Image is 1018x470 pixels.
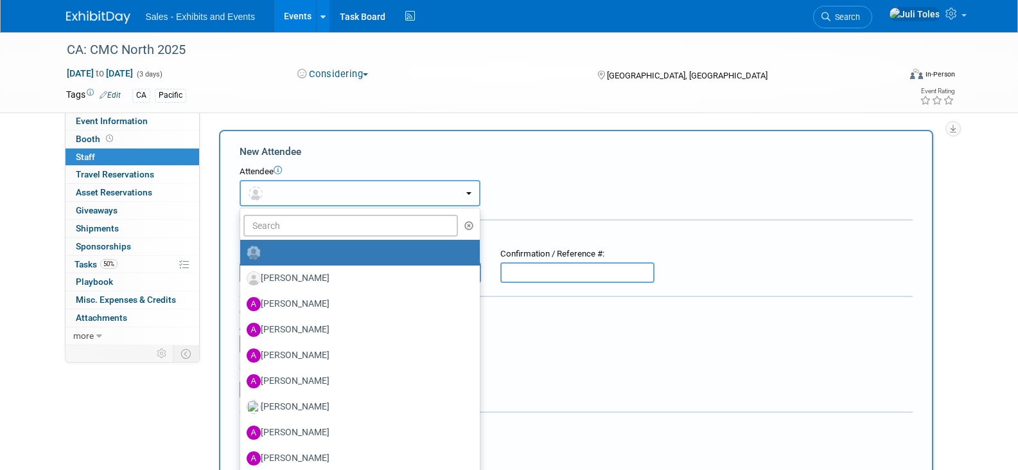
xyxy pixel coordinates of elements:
span: Asset Reservations [76,187,152,197]
span: Booth not reserved yet [103,134,116,143]
a: Event Information [66,113,199,130]
img: Unassigned-User-Icon.png [247,246,261,260]
div: Cost: [240,307,913,319]
td: Toggle Event Tabs [173,345,199,362]
span: Search [830,12,860,22]
a: Booth [66,131,199,148]
a: Giveaways [66,202,199,219]
div: Pacific [155,89,186,102]
label: [PERSON_NAME] [247,422,467,443]
div: Attendee [240,166,913,178]
img: A.jpg [247,374,261,388]
span: Staff [76,152,95,162]
img: A.jpg [247,323,261,337]
a: Staff [66,149,199,166]
div: New Attendee [240,145,913,159]
a: Search [813,6,872,28]
div: Confirmation / Reference #: [500,248,654,260]
img: Juli Toles [889,7,940,21]
span: more [73,330,94,341]
div: In-Person [925,69,955,79]
span: Travel Reservations [76,169,154,179]
img: A.jpg [247,451,261,465]
button: Considering [293,68,373,81]
img: A.jpg [247,348,261,363]
a: Travel Reservations [66,166,199,183]
span: Attachments [76,312,127,323]
span: (3 days) [136,70,162,78]
span: Giveaways [76,205,118,215]
span: Booth [76,134,116,144]
a: Asset Reservations [66,184,199,201]
span: [DATE] [DATE] [66,68,134,79]
label: [PERSON_NAME] [247,371,467,392]
div: Registration / Ticket Info (optional) [240,229,913,242]
input: Search [243,215,459,237]
img: ExhibitDay [66,11,130,24]
label: [PERSON_NAME] [247,345,467,366]
div: CA: CMC North 2025 [62,39,880,62]
a: Attachments [66,309,199,327]
span: 50% [100,259,118,269]
img: A.jpg [247,297,261,311]
a: Playbook [66,273,199,291]
img: Format-Inperson.png [910,69,923,79]
div: Misc. Attachments & Notes [240,421,913,434]
td: Personalize Event Tab Strip [151,345,173,362]
span: [GEOGRAPHIC_DATA], [GEOGRAPHIC_DATA] [607,71,768,80]
span: Shipments [76,223,119,233]
label: [PERSON_NAME] [247,268,467,289]
span: Sales - Exhibits and Events [146,12,255,22]
a: Edit [100,91,121,100]
img: Associate-Profile-5.png [247,271,261,285]
a: Tasks50% [66,256,199,273]
img: A.jpg [247,426,261,440]
a: Misc. Expenses & Credits [66,291,199,309]
span: Playbook [76,276,113,287]
span: Sponsorships [76,241,131,251]
div: Event Format [823,67,956,86]
a: more [66,327,199,345]
label: [PERSON_NAME] [247,294,467,314]
label: [PERSON_NAME] [247,320,467,340]
span: Misc. Expenses & Credits [76,294,176,305]
a: Sponsorships [66,238,199,255]
td: Tags [66,88,121,103]
a: Shipments [66,220,199,237]
span: Tasks [75,259,118,269]
div: Event Rating [920,88,954,95]
span: to [94,68,106,78]
div: CA [132,89,150,102]
body: Rich Text Area. Press ALT-0 for help. [7,5,654,18]
label: [PERSON_NAME] [247,397,467,417]
span: Event Information [76,116,148,126]
label: [PERSON_NAME] [247,448,467,469]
